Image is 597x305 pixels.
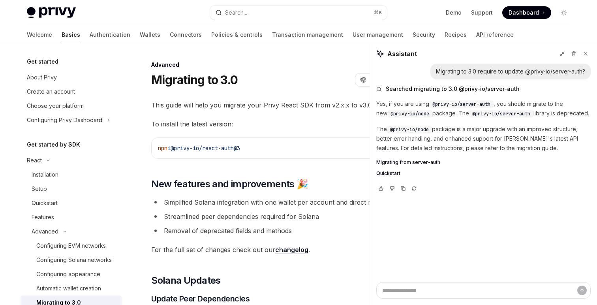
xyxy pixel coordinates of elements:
[21,239,122,253] a: Configuring EVM networks
[32,170,58,179] div: Installation
[432,101,490,107] span: @privy-io/server-auth
[376,85,591,93] button: Searched migrating to 3.0 @privy-io/server-auth
[476,25,514,44] a: API reference
[376,99,591,118] p: Yes, if you are using , you should migrate to the new package. The library is deprecated.
[413,25,435,44] a: Security
[21,281,122,296] a: Automatic wallet creation
[21,70,122,85] a: About Privy
[387,185,397,192] button: Vote that response was not good
[21,99,122,113] a: Choose your platform
[140,25,160,44] a: Wallets
[36,284,101,293] div: Automatic wallet creation
[27,156,42,165] div: React
[90,25,130,44] a: Authentication
[151,61,436,69] div: Advanced
[27,7,76,18] img: light logo
[21,210,122,224] a: Features
[376,124,591,153] p: The package is a major upgrade with an improved structure, better error handling, and enhanced su...
[36,269,100,279] div: Configuring appearance
[36,255,112,265] div: Configuring Solana networks
[210,6,387,20] button: Open search
[21,85,122,99] a: Create an account
[27,25,52,44] a: Welcome
[151,119,436,130] span: To install the latest version:
[62,25,80,44] a: Basics
[27,57,58,66] h5: Get started
[509,9,539,17] span: Dashboard
[387,49,417,58] span: Assistant
[158,145,167,152] span: npm
[21,182,122,196] a: Setup
[21,253,122,267] a: Configuring Solana networks
[21,168,122,182] a: Installation
[171,145,240,152] span: @privy-io/react-auth@3
[390,111,429,117] span: @privy-io/node
[502,6,551,19] a: Dashboard
[21,153,122,168] button: Toggle React section
[390,126,429,133] span: @privy-io/node
[376,185,386,192] button: Vote that response was good
[376,159,591,166] a: Migrating from server-auth
[376,159,440,166] span: Migrating from server-auth
[27,73,57,82] div: About Privy
[167,145,171,152] span: i
[472,111,530,117] span: @privy-io/server-auth
[225,8,247,17] div: Search...
[558,6,570,19] button: Toggle dark mode
[445,25,467,44] a: Recipes
[27,87,75,96] div: Create an account
[151,100,436,111] span: This guide will help you migrate your Privy React SDK from v2.x.x to v3.0.0.
[386,85,520,93] span: Searched migrating to 3.0 @privy-io/server-auth
[398,185,408,192] button: Copy chat response
[471,9,493,17] a: Support
[272,25,343,44] a: Transaction management
[211,25,263,44] a: Policies & controls
[27,115,102,125] div: Configuring Privy Dashboard
[376,170,400,177] span: Quickstart
[151,244,436,255] span: For the full set of changes check out our .
[21,113,122,127] button: Toggle Configuring Privy Dashboard section
[32,198,58,208] div: Quickstart
[36,241,106,250] div: Configuring EVM networks
[577,286,587,295] button: Send message
[27,140,80,149] h5: Get started by SDK
[355,73,422,87] button: Open in ChatGPT
[353,25,403,44] a: User management
[275,246,308,254] a: changelog
[151,274,221,287] span: Solana Updates
[409,185,419,192] button: Reload last chat
[374,9,382,16] span: ⌘ K
[27,101,84,111] div: Choose your platform
[446,9,462,17] a: Demo
[21,196,122,210] a: Quickstart
[151,178,308,190] span: New features and improvements 🎉
[151,197,436,208] li: Simplified Solana integration with one wallet per account and direct method access
[151,73,238,87] h1: Migrating to 3.0
[376,282,591,299] textarea: Ask a question...
[32,227,58,236] div: Advanced
[436,68,585,75] div: Migrating to 3.0 require to update @privy-io/server-auth?
[151,211,436,222] li: Streamlined peer dependencies required for Solana
[32,213,54,222] div: Features
[21,224,122,239] button: Toggle Advanced section
[170,25,202,44] a: Connectors
[32,184,47,194] div: Setup
[21,267,122,281] a: Configuring appearance
[376,170,591,177] a: Quickstart
[151,225,436,236] li: Removal of deprecated fields and methods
